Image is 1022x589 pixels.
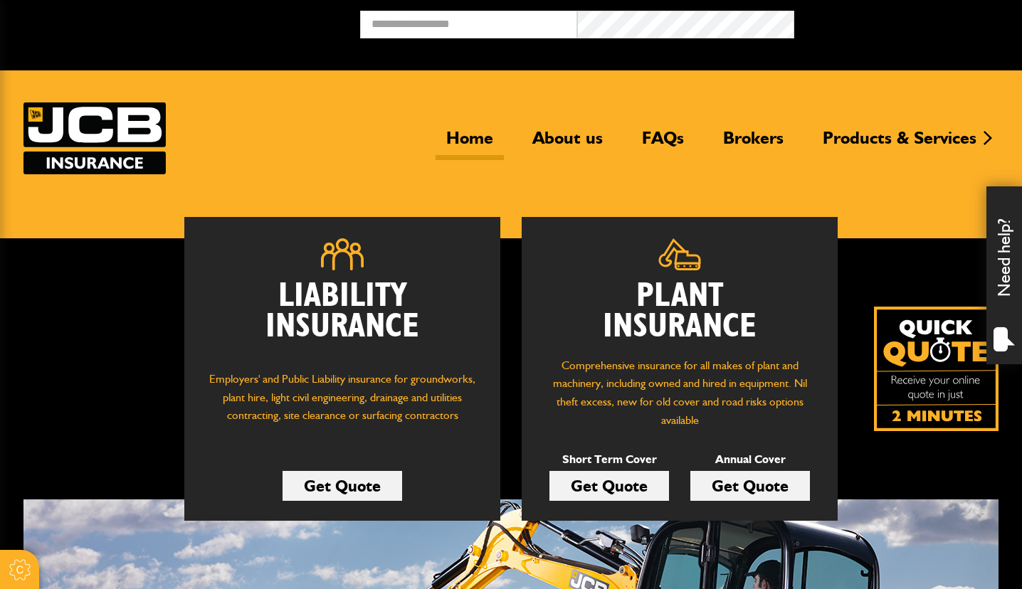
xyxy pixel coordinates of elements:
[712,127,794,160] a: Brokers
[794,11,1011,33] button: Broker Login
[812,127,987,160] a: Products & Services
[631,127,695,160] a: FAQs
[549,450,669,469] p: Short Term Cover
[23,102,166,174] img: JCB Insurance Services logo
[874,307,999,431] img: Quick Quote
[986,186,1022,364] div: Need help?
[522,127,613,160] a: About us
[874,307,999,431] a: Get your insurance quote isn just 2-minutes
[690,450,810,469] p: Annual Cover
[23,102,166,174] a: JCB Insurance Services
[436,127,504,160] a: Home
[283,471,402,501] a: Get Quote
[543,356,816,429] p: Comprehensive insurance for all makes of plant and machinery, including owned and hired in equipm...
[206,370,479,438] p: Employers' and Public Liability insurance for groundworks, plant hire, light civil engineering, d...
[690,471,810,501] a: Get Quote
[543,281,816,342] h2: Plant Insurance
[549,471,669,501] a: Get Quote
[206,281,479,356] h2: Liability Insurance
